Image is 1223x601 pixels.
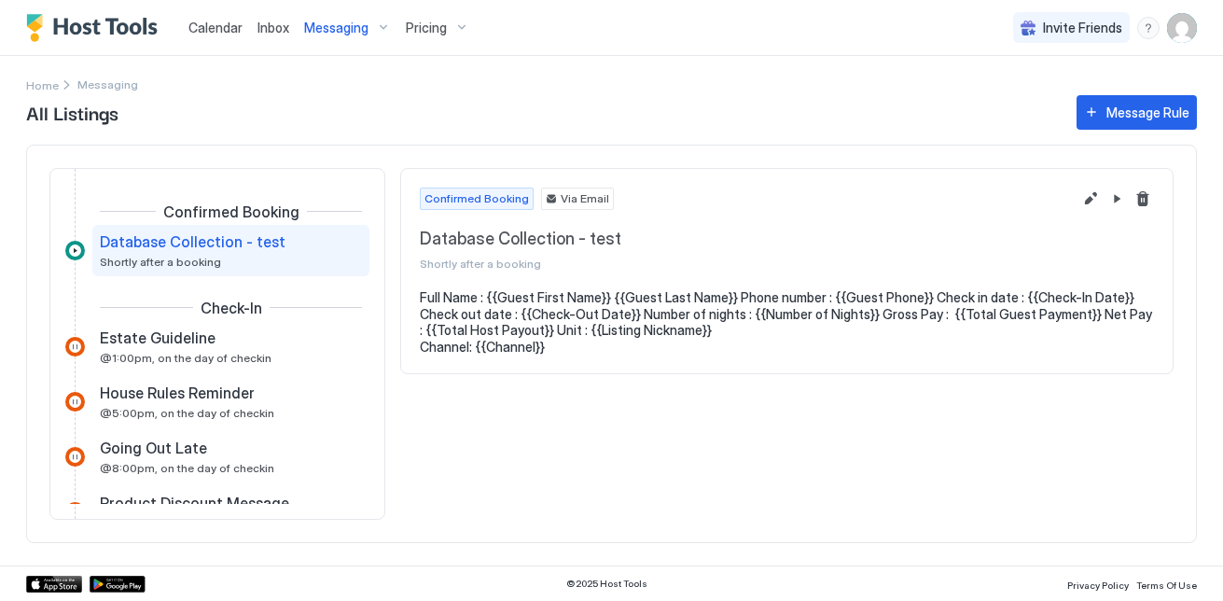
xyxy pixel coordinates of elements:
div: User profile [1167,13,1197,43]
span: Inbox [257,20,289,35]
span: © 2025 Host Tools [566,578,647,590]
span: Terms Of Use [1136,580,1197,591]
button: Message Rule [1077,95,1197,130]
span: @8:00pm, on the day of checkin [100,461,274,475]
span: Calendar [188,20,243,35]
span: All Listings [26,98,1058,126]
pre: Full Name : {{Guest First Name}} {{Guest Last Name}} Phone number : {{Guest Phone}} Check in date... [420,289,1154,355]
span: Estate Guideline [100,328,215,347]
span: Going Out Late [100,439,207,457]
a: App Store [26,576,82,593]
div: Breadcrumb [26,75,59,94]
span: Database Collection - test [420,229,1072,250]
span: House Rules Reminder [100,384,255,402]
span: Home [26,78,59,92]
span: Confirmed Booking [163,203,299,221]
a: Calendar [188,18,243,37]
a: Privacy Policy [1067,574,1129,594]
a: Google Play Store [90,576,146,593]
button: Edit message rule [1079,188,1102,210]
a: Terms Of Use [1136,574,1197,594]
button: Delete message rule [1132,188,1154,210]
span: Messaging [304,20,368,36]
span: Shortly after a booking [420,257,1072,271]
span: Product Discount Message [100,494,289,512]
span: Privacy Policy [1067,580,1129,591]
span: Shortly after a booking [100,255,221,269]
span: Confirmed Booking [424,190,529,207]
span: Pricing [406,20,447,36]
span: Database Collection - test [100,232,285,251]
a: Host Tools Logo [26,14,166,42]
div: menu [1137,17,1160,39]
span: Via Email [561,190,609,207]
button: Pause Message Rule [1105,188,1128,210]
a: Home [26,75,59,94]
span: @1:00pm, on the day of checkin [100,351,271,365]
a: Inbox [257,18,289,37]
span: Invite Friends [1043,20,1122,36]
div: Message Rule [1106,103,1189,122]
span: Breadcrumb [77,77,138,91]
span: Check-In [201,299,262,317]
span: @5:00pm, on the day of checkin [100,406,274,420]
